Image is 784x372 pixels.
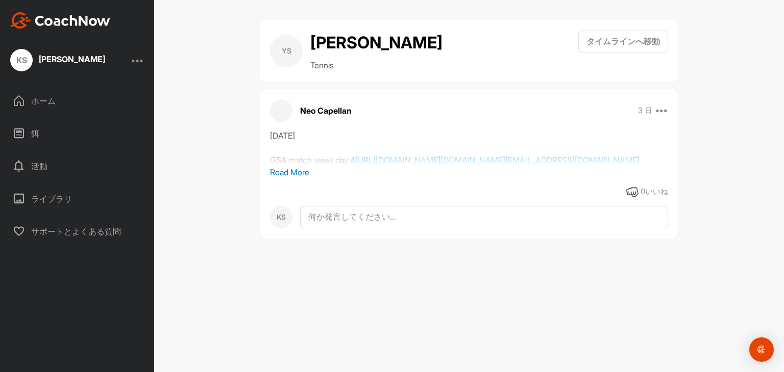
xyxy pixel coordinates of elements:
[6,88,150,114] div: ホーム
[641,186,668,198] div: 0いいね
[6,153,150,179] div: 活動
[270,35,303,67] div: YS
[10,12,110,29] img: CoachNow
[10,49,33,71] div: KS
[270,206,292,228] div: KS
[39,55,105,63] div: [PERSON_NAME]
[270,166,668,178] p: Read More
[310,31,443,55] h2: [PERSON_NAME]
[310,59,443,71] p: Tennis
[6,219,150,244] div: サポートとよくある質問
[749,337,774,362] div: Open Intercom Messenger
[270,129,668,166] div: [DATE] GSA match week day 4
[6,186,150,211] div: ライブラリ
[6,121,150,146] div: 餌
[638,105,652,116] p: 3 日
[578,31,668,71] a: タイムラインへ移動
[578,31,668,52] button: タイムラインへ移動
[300,104,352,117] p: Neo Capellan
